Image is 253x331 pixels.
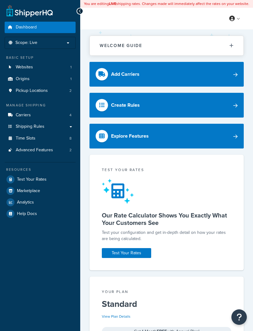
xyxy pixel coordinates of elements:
h5: Our Rate Calculator Shows You Exactly What Your Customers See [102,212,231,226]
span: 1 [70,76,72,82]
a: Origins1 [5,73,76,85]
a: Advanced Features2 [5,144,76,156]
h5: Standard [102,299,231,309]
a: Pickup Locations2 [5,85,76,97]
span: Analytics [17,200,34,205]
div: Test your configuration and get in-depth detail on how your rates are being calculated. [102,230,231,242]
a: Explore Features [89,124,244,148]
a: Add Carriers [89,62,244,87]
div: Your Plan [102,289,231,296]
a: Create Rules [89,93,244,118]
li: Carriers [5,110,76,121]
li: Time Slots [5,133,76,144]
span: 1 [70,65,72,70]
span: Carriers [16,113,31,118]
span: Advanced Features [16,148,53,153]
span: Marketplace [17,188,40,194]
span: Shipping Rules [16,124,44,129]
span: 2 [69,148,72,153]
a: Help Docs [5,208,76,219]
span: Help Docs [17,211,37,217]
span: Websites [16,65,33,70]
a: View Plan Details [102,314,131,319]
span: Origins [16,76,30,82]
a: Test Your Rates [102,248,151,258]
b: LIVE [109,1,116,6]
a: Marketplace [5,185,76,196]
span: 2 [69,88,72,93]
a: Dashboard [5,22,76,33]
button: Welcome Guide [90,36,243,55]
div: Explore Features [111,132,149,140]
li: Pickup Locations [5,85,76,97]
span: Dashboard [16,25,37,30]
li: Advanced Features [5,144,76,156]
a: Time Slots8 [5,133,76,144]
span: 8 [69,136,72,141]
a: Websites1 [5,62,76,73]
button: Open Resource Center [231,309,247,325]
a: Analytics [5,197,76,208]
li: Origins [5,73,76,85]
div: Test your rates [102,167,231,174]
div: Basic Setup [5,55,76,60]
li: Websites [5,62,76,73]
span: Time Slots [16,136,35,141]
div: Resources [5,167,76,172]
span: Test Your Rates [17,177,47,182]
span: Pickup Locations [16,88,48,93]
a: Carriers4 [5,110,76,121]
div: Manage Shipping [5,103,76,108]
span: Scope: Live [15,40,37,45]
div: Create Rules [111,101,140,110]
a: Shipping Rules [5,121,76,132]
span: 4 [69,113,72,118]
a: Test Your Rates [5,174,76,185]
div: Add Carriers [111,70,139,79]
h2: Welcome Guide [100,43,142,48]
